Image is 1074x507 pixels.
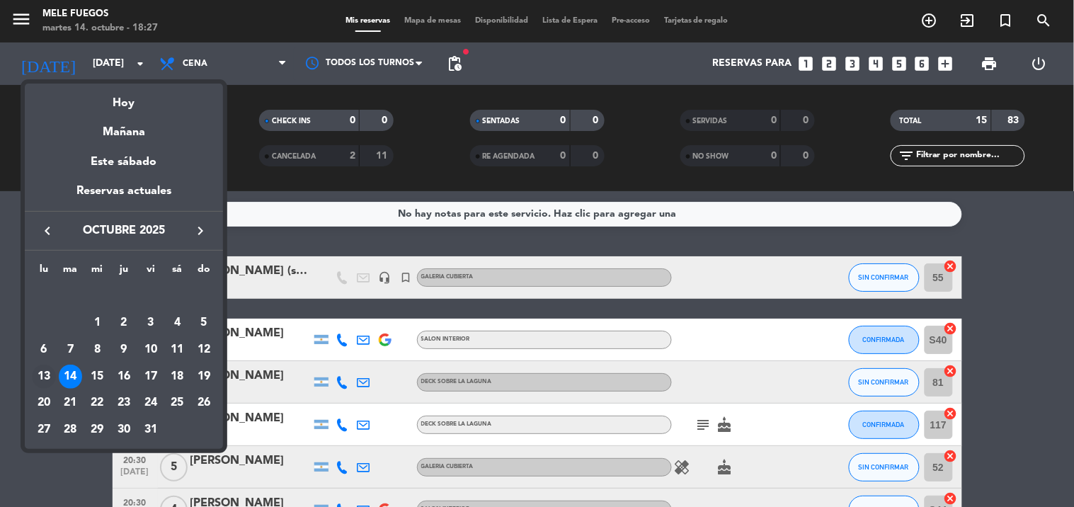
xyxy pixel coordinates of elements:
td: 26 de octubre de 2025 [190,389,217,416]
td: 13 de octubre de 2025 [30,363,57,390]
div: 3 [139,311,163,335]
td: 31 de octubre de 2025 [137,416,164,443]
div: 21 [59,391,83,415]
td: 20 de octubre de 2025 [30,389,57,416]
div: Reservas actuales [25,182,223,211]
td: 11 de octubre de 2025 [164,336,191,363]
div: 25 [165,391,189,415]
th: viernes [137,261,164,283]
i: keyboard_arrow_left [39,222,56,239]
div: 28 [59,418,83,442]
div: 16 [112,365,136,389]
th: martes [57,261,84,283]
th: domingo [190,261,217,283]
div: 12 [192,338,216,362]
td: 8 de octubre de 2025 [84,336,110,363]
td: OCT. [30,283,217,310]
td: 27 de octubre de 2025 [30,416,57,443]
td: 29 de octubre de 2025 [84,416,110,443]
td: 2 de octubre de 2025 [110,309,137,336]
div: 26 [192,391,216,415]
div: 14 [59,365,83,389]
div: 22 [85,391,109,415]
div: 9 [112,338,136,362]
td: 17 de octubre de 2025 [137,363,164,390]
button: keyboard_arrow_left [35,222,60,240]
div: 17 [139,365,163,389]
div: 15 [85,365,109,389]
td: 12 de octubre de 2025 [190,336,217,363]
th: jueves [110,261,137,283]
td: 10 de octubre de 2025 [137,336,164,363]
td: 25 de octubre de 2025 [164,389,191,416]
th: sábado [164,261,191,283]
td: 1 de octubre de 2025 [84,309,110,336]
div: 13 [32,365,56,389]
td: 22 de octubre de 2025 [84,389,110,416]
td: 5 de octubre de 2025 [190,309,217,336]
span: octubre 2025 [60,222,188,240]
td: 18 de octubre de 2025 [164,363,191,390]
div: 19 [192,365,216,389]
td: 4 de octubre de 2025 [164,309,191,336]
td: 14 de octubre de 2025 [57,363,84,390]
div: 29 [85,418,109,442]
div: 10 [139,338,163,362]
div: Mañana [25,113,223,142]
td: 24 de octubre de 2025 [137,389,164,416]
td: 7 de octubre de 2025 [57,336,84,363]
td: 16 de octubre de 2025 [110,363,137,390]
td: 19 de octubre de 2025 [190,363,217,390]
div: 11 [165,338,189,362]
td: 30 de octubre de 2025 [110,416,137,443]
div: 24 [139,391,163,415]
div: 6 [32,338,56,362]
th: miércoles [84,261,110,283]
td: 3 de octubre de 2025 [137,309,164,336]
div: 20 [32,391,56,415]
i: keyboard_arrow_right [192,222,209,239]
td: 23 de octubre de 2025 [110,389,137,416]
td: 15 de octubre de 2025 [84,363,110,390]
div: 23 [112,391,136,415]
div: 27 [32,418,56,442]
div: 18 [165,365,189,389]
td: 21 de octubre de 2025 [57,389,84,416]
div: 8 [85,338,109,362]
div: 1 [85,311,109,335]
div: 2 [112,311,136,335]
div: 5 [192,311,216,335]
div: 4 [165,311,189,335]
div: 31 [139,418,163,442]
div: 7 [59,338,83,362]
td: 6 de octubre de 2025 [30,336,57,363]
div: Este sábado [25,142,223,182]
div: Hoy [25,84,223,113]
td: 28 de octubre de 2025 [57,416,84,443]
th: lunes [30,261,57,283]
div: 30 [112,418,136,442]
button: keyboard_arrow_right [188,222,213,240]
td: 9 de octubre de 2025 [110,336,137,363]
